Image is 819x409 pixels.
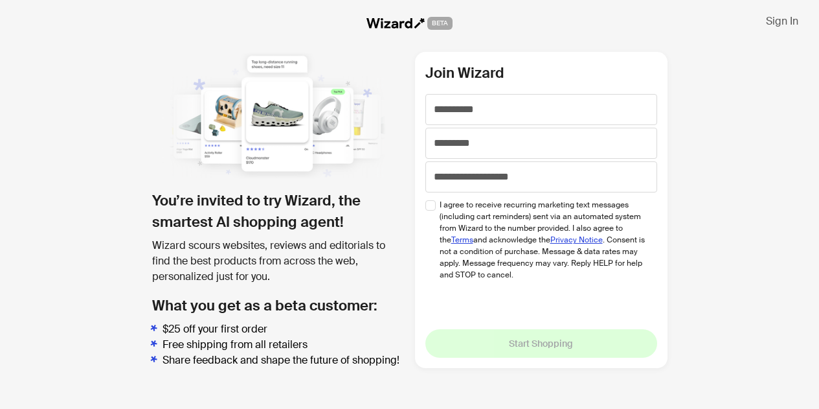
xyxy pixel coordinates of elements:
li: $25 off your first order [163,321,405,337]
div: Wizard scours websites, reviews and editorials to find the best products from across the web, per... [152,238,405,285]
button: Sign In [756,10,809,31]
h1: You’re invited to try Wizard, the smartest AI shopping agent! [152,190,405,233]
a: Privacy Notice [550,235,603,245]
span: I agree to receive recurring marketing text messages (including cart reminders) sent via an autom... [440,199,647,281]
h2: What you get as a beta customer: [152,295,405,316]
li: Share feedback and shape the future of shopping! [163,353,405,368]
h2: Join Wizard [425,62,657,84]
li: Free shipping from all retailers [163,337,405,353]
span: BETA [427,17,453,30]
span: Sign In [766,14,798,28]
a: Terms [451,235,473,245]
button: Start Shopping [425,329,657,358]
